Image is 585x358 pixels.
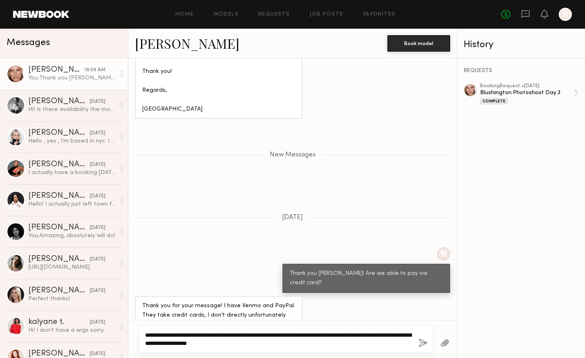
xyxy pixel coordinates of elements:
[258,12,290,17] a: Requests
[90,319,105,326] div: [DATE]
[142,301,295,320] div: Thank you for your message! I have Venmo and PayPal. They take credit cards, I don’t directly unf...
[90,350,105,358] div: [DATE]
[28,224,90,232] div: [PERSON_NAME]
[28,106,116,113] div: Hi! Is there availability the morning of 6/4?
[480,84,578,104] a: bookingRequest •[DATE]Blushington Photoshoot Day 3Complete
[28,74,116,82] div: You: Thank you [PERSON_NAME]! Are we able to pay via credit card?
[464,68,578,74] div: REQUESTS
[363,12,396,17] a: Favorites
[480,84,574,89] div: booking Request • [DATE]
[28,200,116,208] div: Hello! I actually just left town for work but I’ll let you know once I’m back. Thanks for reachin...
[387,39,450,46] a: Book model
[28,169,116,177] div: I actually have a booking [DATE]. 🥺🤍
[480,89,574,97] div: Blushington Photoshoot Day 3
[28,287,90,295] div: [PERSON_NAME]
[290,269,443,288] div: Thank you [PERSON_NAME]! Are we able to pay via credit card?
[559,8,572,21] a: N
[28,318,90,326] div: kalyane t.
[310,12,344,17] a: Job Posts
[90,98,105,106] div: [DATE]
[7,38,50,48] span: Messages
[28,161,90,169] div: [PERSON_NAME]
[28,263,116,271] div: [URL][DOMAIN_NAME]
[175,12,194,17] a: Home
[464,40,578,50] div: History
[90,224,105,232] div: [DATE]
[28,255,90,263] div: [PERSON_NAME]
[387,35,450,52] button: Book model
[28,97,90,106] div: [PERSON_NAME]
[480,98,508,104] div: Complete
[28,295,116,303] div: Perfect thanks!
[270,152,316,159] span: New Messages
[84,66,105,74] div: 10:59 AM
[28,232,116,240] div: You: Amazing, absolutely will do!
[28,66,84,74] div: [PERSON_NAME]
[90,161,105,169] div: [DATE]
[90,129,105,137] div: [DATE]
[90,287,105,295] div: [DATE]
[28,137,116,145] div: Hello , yes , I’m based in nyc. I have platinum blonde hair and I have dark brown wig. I’m comfor...
[28,129,90,137] div: [PERSON_NAME]
[282,214,303,221] span: [DATE]
[90,193,105,200] div: [DATE]
[90,256,105,263] div: [DATE]
[214,12,239,17] a: Models
[28,192,90,200] div: [PERSON_NAME]
[28,326,116,334] div: Hi! I don’t have a wigs sorry.
[135,34,239,52] a: [PERSON_NAME]
[28,350,90,358] div: [PERSON_NAME]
